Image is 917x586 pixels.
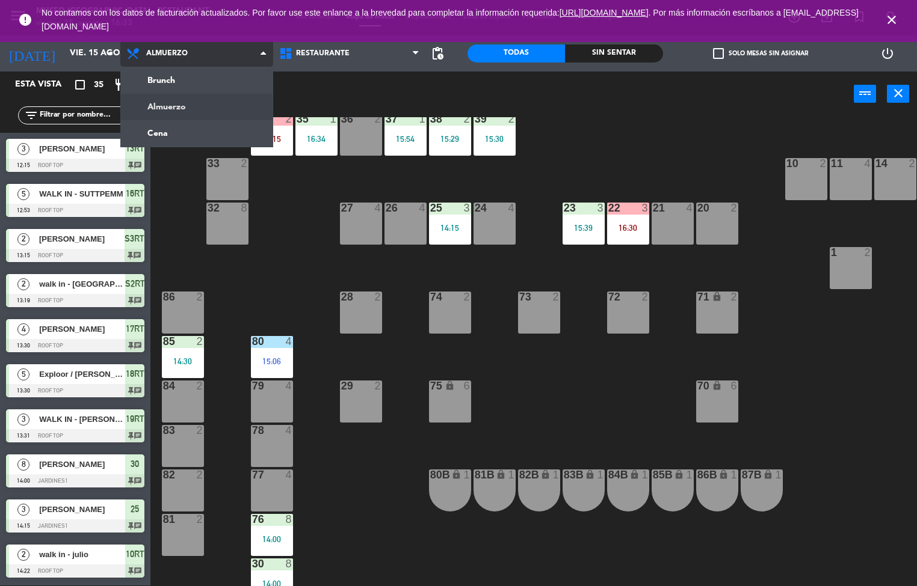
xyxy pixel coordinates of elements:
[208,158,208,169] div: 33
[560,8,649,17] a: [URL][DOMAIN_NAME]
[508,203,515,213] div: 4
[39,458,125,471] span: [PERSON_NAME]
[17,459,29,471] span: 8
[697,380,698,391] div: 70
[17,549,29,561] span: 2
[419,114,426,124] div: 1
[18,13,32,27] i: error
[820,158,827,169] div: 2
[163,469,164,480] div: 82
[597,203,604,213] div: 3
[608,203,609,213] div: 22
[24,108,39,123] i: filter_list
[42,8,859,31] span: No contamos con los datos de facturación actualizados. Por favor use este enlance a la brevedad p...
[565,44,662,63] div: Sin sentar
[730,291,738,302] div: 2
[103,46,117,61] i: arrow_drop_down
[252,336,253,347] div: 80
[686,469,693,480] div: 1
[285,425,292,436] div: 4
[196,514,203,525] div: 2
[909,158,916,169] div: 2
[730,469,738,480] div: 1
[121,94,273,120] a: Almuerzo
[295,135,338,143] div: 16:34
[330,114,337,124] div: 1
[17,504,29,516] span: 3
[885,13,899,27] i: close
[552,291,560,302] div: 2
[94,78,103,92] span: 35
[891,86,906,100] i: close
[121,120,273,147] a: Cena
[126,141,144,156] span: 13RT
[463,380,471,391] div: 6
[121,67,273,94] a: Brunch
[285,114,292,124] div: 2
[241,158,248,169] div: 2
[445,380,455,391] i: lock
[775,469,782,480] div: 1
[126,186,144,201] span: 16RT
[285,558,292,569] div: 8
[858,86,872,100] i: power_input
[131,502,139,516] span: 25
[208,203,208,213] div: 32
[430,114,431,124] div: 38
[126,367,144,381] span: 18RT
[451,469,462,480] i: lock
[519,291,520,302] div: 73
[374,380,381,391] div: 2
[296,49,350,58] span: Restaurante
[285,469,292,480] div: 4
[786,158,787,169] div: 10
[39,233,125,245] span: [PERSON_NAME]
[608,291,609,302] div: 72
[341,114,342,124] div: 36
[519,469,520,480] div: 82B
[17,278,29,290] span: 2
[196,380,203,391] div: 2
[39,109,132,122] input: Filtrar por nombre...
[430,291,431,302] div: 74
[17,188,29,200] span: 5
[607,224,649,232] div: 16:30
[463,114,471,124] div: 2
[163,514,164,525] div: 81
[718,469,729,480] i: lock
[419,203,426,213] div: 4
[252,425,253,436] div: 78
[39,413,125,426] span: WALK IN - [PERSON_NAME]
[430,469,431,480] div: 80B
[125,231,144,246] span: S3RT
[763,469,773,480] i: lock
[864,247,871,258] div: 2
[196,469,203,480] div: 2
[463,469,471,480] div: 1
[697,203,698,213] div: 20
[597,469,604,480] div: 1
[430,203,431,213] div: 25
[42,8,859,31] a: . Por más información escríbanos a [EMAIL_ADDRESS][DOMAIN_NAME]
[131,457,139,471] span: 30
[864,158,871,169] div: 4
[468,44,565,63] div: Todas
[39,323,125,335] span: [PERSON_NAME]
[686,203,693,213] div: 4
[540,469,551,480] i: lock
[252,514,253,525] div: 76
[17,323,29,335] span: 4
[6,78,87,92] div: Esta vista
[251,357,293,365] div: 15:06
[39,548,125,561] span: walk in - julio
[163,336,164,347] div: 85
[39,278,125,290] span: walk in - [GEOGRAPHIC_DATA]
[39,503,125,516] span: [PERSON_NAME]
[39,142,125,155] span: [PERSON_NAME]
